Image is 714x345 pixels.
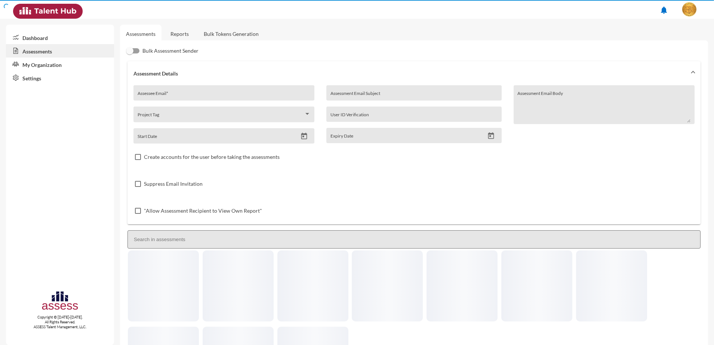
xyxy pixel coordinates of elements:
a: Bulk Tokens Generation [198,25,265,43]
p: Copyright © [DATE]-[DATE]. All Rights Reserved. ASSESS Talent Management, LLC. [6,315,114,329]
mat-panel-title: Assessment Details [133,70,686,77]
mat-icon: notifications [659,6,668,15]
span: "Allow Assessment Recipient to View Own Report" [144,206,262,215]
span: Suppress Email Invitation [144,179,203,188]
button: Open calendar [484,132,498,140]
a: Assessments [126,31,156,37]
a: Dashboard [6,31,114,44]
a: Assessments [6,44,114,58]
img: assesscompany-logo.png [41,290,79,314]
a: Reports [164,25,195,43]
a: My Organization [6,58,114,71]
input: Search in assessments [127,230,701,249]
span: Create accounts for the user before taking the assessments [144,153,280,161]
span: Bulk Assessment Sender [142,46,198,55]
mat-expansion-panel-header: Assessment Details [127,61,701,85]
button: Open calendar [298,132,311,140]
a: Settings [6,71,114,84]
div: Assessment Details [127,85,701,224]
